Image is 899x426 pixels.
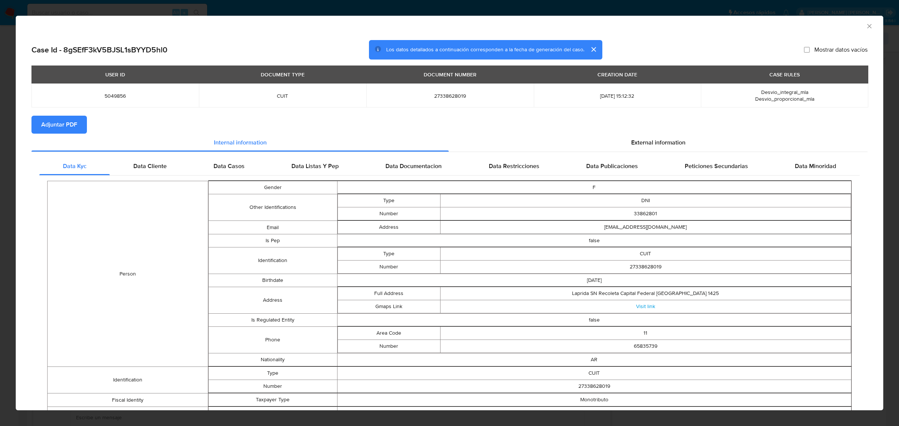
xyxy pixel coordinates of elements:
td: Address [209,287,337,314]
div: Detailed info [31,134,868,152]
td: Monotributo [337,393,851,407]
span: Data Documentacion [385,162,442,170]
td: 33862801 [440,207,851,220]
span: Data Kyc [63,162,87,170]
td: Type [337,194,440,207]
span: Data Minoridad [795,162,836,170]
td: Address [337,221,440,234]
td: false [337,234,851,247]
button: Adjuntar PDF [31,116,87,134]
input: Mostrar datos vacíos [804,47,810,53]
span: Adjuntar PDF [41,116,77,133]
span: Data Listas Y Pep [291,162,339,170]
span: Internal information [214,138,267,147]
td: AR [337,353,851,366]
span: Data Publicaciones [586,162,638,170]
td: Type [209,367,337,380]
td: Gmaps Link [337,300,440,313]
span: [DATE] 15:12:32 [543,92,692,99]
td: Number [337,340,440,353]
span: Desvio_proporcional_mla [755,95,814,103]
td: Gender [209,181,337,194]
td: Number [337,261,440,274]
span: Data Casos [214,162,245,170]
td: 27338628019 [440,261,851,274]
td: 11 [440,327,851,340]
td: Taxpayer Type [209,393,337,407]
div: USER ID [101,68,130,81]
td: Birthdate [209,274,337,287]
td: Identification [209,247,337,274]
span: Mostrar datos vacíos [814,46,868,54]
td: 65835739 [440,340,851,353]
td: Full Address [337,287,440,300]
span: 5049856 [40,92,190,99]
h2: Case Id - 8gSEfF3kV5BJSL1sBYYD5hl0 [31,45,167,55]
div: closure-recommendation-modal [16,16,883,410]
td: DNI [440,194,851,207]
td: CUIT [440,247,851,261]
span: Peticiones Secundarias [685,162,748,170]
a: Visit link [636,303,655,310]
span: Data Cliente [133,162,167,170]
td: 27338628019 [337,380,851,393]
button: cerrar [584,40,602,58]
span: External information [631,138,685,147]
td: Other Identifications [209,194,337,221]
td: Laprida SN Recoleta Capital Federal [GEOGRAPHIC_DATA] 1425 [440,287,851,300]
button: Cerrar ventana [866,22,872,29]
span: 27338628019 [375,92,525,99]
td: Type [337,247,440,261]
td: Number [209,380,337,393]
td: Phone [209,327,337,353]
span: Data Restricciones [489,162,539,170]
div: Detailed internal info [39,157,860,175]
td: Number [337,207,440,220]
div: DOCUMENT NUMBER [419,68,481,81]
span: Los datos detallados a continuación corresponden a la fecha de generación del caso. [386,46,584,54]
td: [DATE] [337,274,851,287]
td: [PERSON_NAME] [337,407,851,420]
div: DOCUMENT TYPE [256,68,309,81]
td: Preferred Full [209,407,337,420]
td: false [337,314,851,327]
td: Is Regulated Entity [209,314,337,327]
td: Email [209,221,337,234]
td: Person [48,181,208,367]
span: CUIT [208,92,357,99]
td: CUIT [337,367,851,380]
div: CASE RULES [765,68,804,81]
td: Identification [48,367,208,393]
td: F [337,181,851,194]
td: Area Code [337,327,440,340]
td: [EMAIL_ADDRESS][DOMAIN_NAME] [440,221,851,234]
td: Is Pep [209,234,337,247]
span: Desvio_integral_mla [761,88,808,96]
td: Nationality [209,353,337,366]
div: CREATION DATE [593,68,642,81]
td: Fiscal Identity [48,393,208,407]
